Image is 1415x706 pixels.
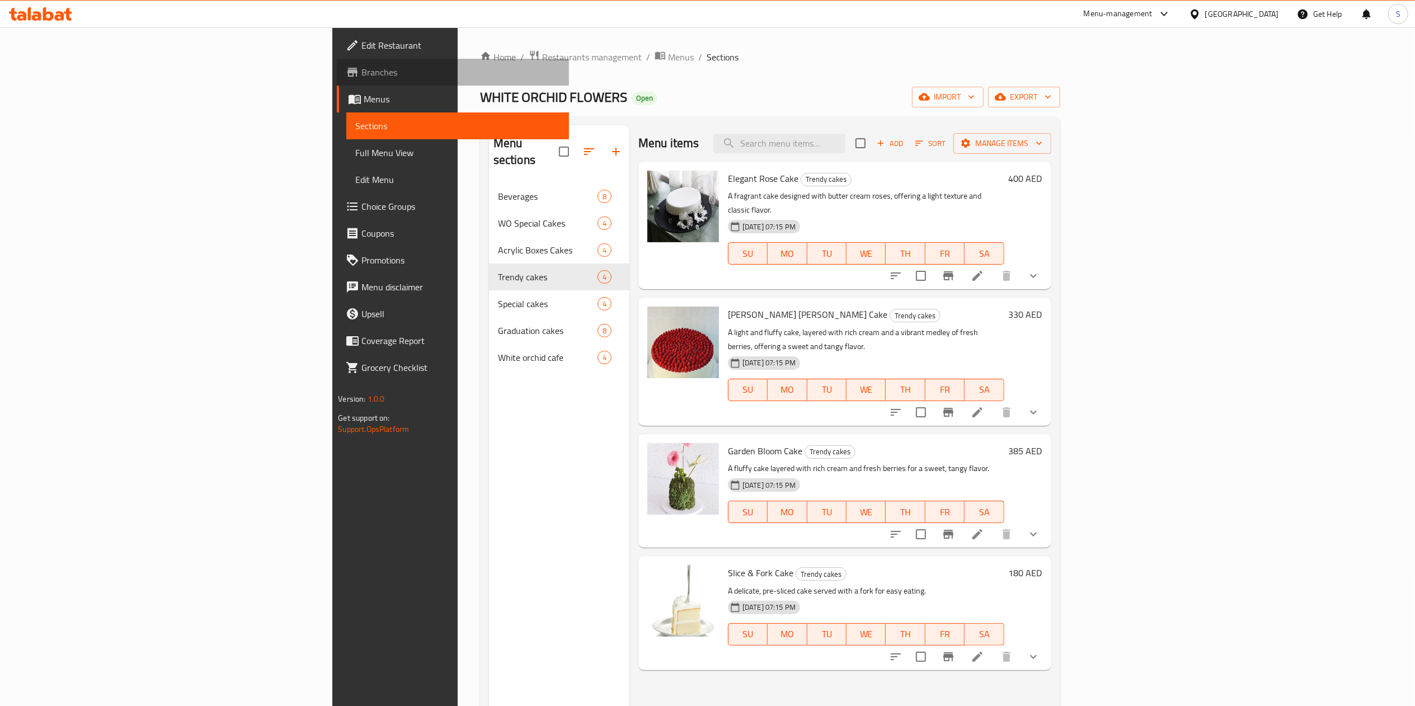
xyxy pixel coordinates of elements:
span: Restaurants management [542,50,642,64]
span: Promotions [361,253,560,267]
a: Edit menu item [971,650,984,663]
span: Upsell [361,307,560,321]
span: Select all sections [552,140,576,163]
span: 4 [598,218,611,229]
span: White orchid cafe [498,351,598,364]
div: Graduation cakes [498,324,598,337]
button: Manage items [953,133,1051,154]
span: Choice Groups [361,200,560,213]
div: [GEOGRAPHIC_DATA] [1205,8,1279,20]
div: Open [632,92,657,105]
a: Sections [346,112,568,139]
span: Add [875,137,905,150]
div: items [598,270,612,284]
a: Menus [655,50,694,64]
button: TH [886,379,925,401]
a: Coupons [337,220,568,247]
span: MO [772,246,802,262]
a: Edit menu item [971,269,984,283]
span: 8 [598,191,611,202]
span: SU [733,382,763,398]
span: FR [930,246,960,262]
span: Full Menu View [355,146,560,159]
span: WE [851,382,881,398]
div: Trendy cakes [801,173,852,186]
span: Acrylic Boxes Cakes [498,243,598,257]
div: Acrylic Boxes Cakes4 [489,237,629,263]
span: Beverages [498,190,598,203]
input: search [713,134,845,153]
span: Trendy cakes [890,309,940,322]
div: items [598,216,612,230]
button: delete [993,399,1020,426]
a: Choice Groups [337,193,568,220]
button: FR [925,379,965,401]
button: Branch-specific-item [935,643,962,670]
div: Trendy cakes [498,270,598,284]
span: Coupons [361,227,560,240]
span: Special cakes [498,297,598,310]
button: show more [1020,643,1047,670]
a: Support.OpsPlatform [338,422,409,436]
button: sort-choices [882,262,909,289]
li: / [646,50,650,64]
h2: Menu items [638,135,699,152]
span: SA [969,246,999,262]
p: A delicate, pre-sliced cake served with a fork for easy eating. [728,584,1004,598]
p: A fragrant cake designed with butter cream roses, offering a light texture and classic flavor. [728,189,1004,217]
span: TH [890,626,920,642]
span: TU [812,246,842,262]
button: SA [965,623,1004,646]
div: Trendy cakes4 [489,263,629,290]
span: SA [969,626,999,642]
button: show more [1020,521,1047,548]
button: Sort [913,135,949,152]
span: import [921,90,975,104]
button: Add [872,135,908,152]
img: Garden Bloom Cake [647,443,719,515]
a: Menu disclaimer [337,274,568,300]
button: SA [965,242,1004,265]
p: A light and fluffy cake, layered with rich cream and a vibrant medley of fresh berries, offering ... [728,326,1004,354]
span: WE [851,504,881,520]
div: items [598,351,612,364]
button: TH [886,501,925,523]
svg: Show Choices [1027,269,1040,283]
span: Trendy cakes [801,173,851,186]
p: A fluffy cake layered with rich cream and fresh berries for a sweet, tangy flavor. [728,462,1004,476]
span: [DATE] 07:15 PM [738,222,800,232]
span: SU [733,504,763,520]
button: delete [993,521,1020,548]
span: [DATE] 07:15 PM [738,480,800,491]
span: SU [733,626,763,642]
button: Branch-specific-item [935,521,962,548]
a: Menus [337,86,568,112]
span: TU [812,504,842,520]
span: S [1396,8,1400,20]
span: MO [772,382,802,398]
span: 8 [598,326,611,336]
span: Branches [361,65,560,79]
button: MO [768,623,807,646]
span: TH [890,382,920,398]
svg: Show Choices [1027,528,1040,541]
img: Berry Bliss Cake [647,307,719,378]
button: sort-choices [882,521,909,548]
h6: 400 AED [1009,171,1042,186]
button: SA [965,501,1004,523]
span: Manage items [962,137,1042,150]
button: MO [768,501,807,523]
div: items [598,243,612,257]
span: Edit Menu [355,173,560,186]
span: MO [772,626,802,642]
div: WO Special Cakes [498,216,598,230]
span: Coverage Report [361,334,560,347]
div: Graduation cakes8 [489,317,629,344]
div: items [598,190,612,203]
span: Garden Bloom Cake [728,443,802,459]
button: show more [1020,262,1047,289]
div: Menu-management [1084,7,1153,21]
span: FR [930,382,960,398]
